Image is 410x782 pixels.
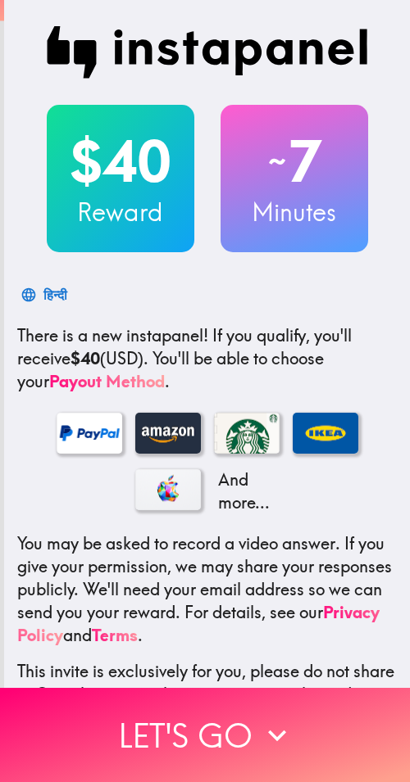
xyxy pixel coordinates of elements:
[17,660,397,706] p: This invite is exclusively for you, please do not share it. Complete it soon because spots are li...
[17,532,397,647] p: You may be asked to record a video answer. If you give your permission, we may share your respons...
[17,278,74,311] button: हिन्दी
[71,348,100,368] b: $40
[47,26,368,79] img: Instapanel
[47,128,194,195] h2: $40
[17,324,397,393] p: If you qualify, you'll receive (USD) . You'll be able to choose your .
[221,195,368,229] h3: Minutes
[17,325,208,346] span: There is a new instapanel!
[266,137,289,186] span: ~
[92,625,138,645] a: Terms
[43,283,67,306] div: हिन्दी
[17,602,380,645] a: Privacy Policy
[221,128,368,195] h2: 7
[214,468,280,514] p: And more...
[49,371,165,391] a: Payout Method
[47,195,194,229] h3: Reward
